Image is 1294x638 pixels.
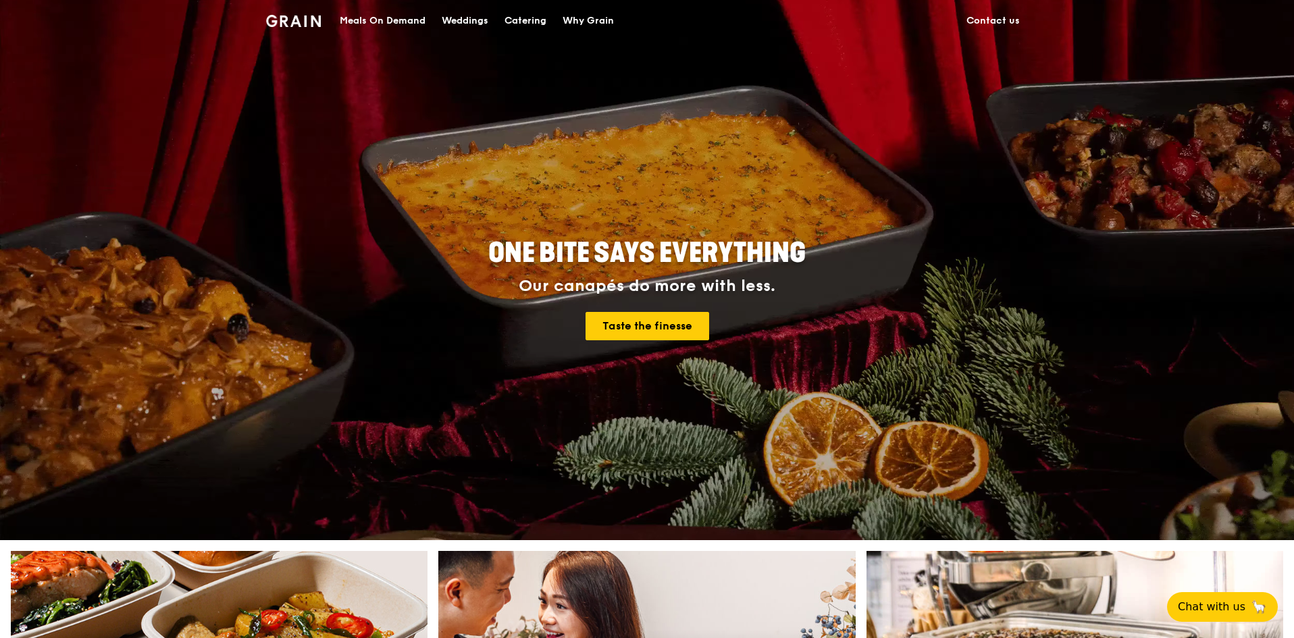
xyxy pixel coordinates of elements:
div: Catering [504,1,546,41]
div: Meals On Demand [340,1,425,41]
div: Why Grain [563,1,614,41]
span: ONE BITE SAYS EVERYTHING [488,237,806,269]
a: Why Grain [554,1,622,41]
a: Contact us [958,1,1028,41]
div: Weddings [442,1,488,41]
span: Chat with us [1178,599,1245,615]
button: Chat with us🦙 [1167,592,1278,622]
img: Grain [266,15,321,27]
div: Our canapés do more with less. [404,277,890,296]
a: Taste the finesse [586,312,709,340]
a: Catering [496,1,554,41]
a: Weddings [434,1,496,41]
span: 🦙 [1251,599,1267,615]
